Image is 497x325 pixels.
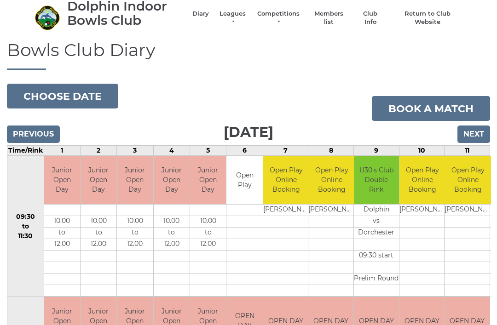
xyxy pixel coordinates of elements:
[81,239,116,250] td: 12.00
[308,146,354,156] td: 8
[117,156,153,204] td: Junior Open Day
[153,146,190,156] td: 4
[354,204,399,216] td: Dolphin
[7,156,44,297] td: 09:30 to 11:30
[7,125,60,143] input: Previous
[44,146,80,156] td: 1
[154,227,190,239] td: to
[117,227,153,239] td: to
[154,156,190,204] td: Junior Open Day
[81,216,116,227] td: 10.00
[7,40,490,70] h1: Bowls Club Diary
[226,146,263,156] td: 6
[192,10,209,18] a: Diary
[354,146,399,156] td: 9
[263,156,310,204] td: Open Play Online Booking
[399,204,446,216] td: [PERSON_NAME]
[393,10,462,26] a: Return to Club Website
[154,239,190,250] td: 12.00
[263,146,308,156] td: 7
[308,204,355,216] td: [PERSON_NAME]
[354,216,399,227] td: vs
[117,239,153,250] td: 12.00
[7,84,118,108] button: Choose date
[309,10,347,26] a: Members list
[81,156,116,204] td: Junior Open Day
[226,156,262,204] td: Open Play
[44,216,80,227] td: 10.00
[354,273,399,285] td: Prelim Round
[44,156,80,204] td: Junior Open Day
[357,10,384,26] a: Club Info
[117,216,153,227] td: 10.00
[190,239,226,250] td: 12.00
[445,204,491,216] td: [PERSON_NAME]
[190,216,226,227] td: 10.00
[80,146,116,156] td: 2
[44,239,80,250] td: 12.00
[154,216,190,227] td: 10.00
[35,5,60,30] img: Dolphin Indoor Bowls Club
[308,156,355,204] td: Open Play Online Booking
[190,146,226,156] td: 5
[263,204,310,216] td: [PERSON_NAME]
[372,96,490,121] a: Book a match
[457,125,490,143] input: Next
[190,227,226,239] td: to
[354,156,399,204] td: U30's Club Double Rink
[399,146,445,156] td: 10
[44,227,80,239] td: to
[445,156,491,204] td: Open Play Online Booking
[445,146,490,156] td: 11
[354,250,399,262] td: 09:30 start
[399,156,446,204] td: Open Play Online Booking
[190,156,226,204] td: Junior Open Day
[354,227,399,239] td: Dorchester
[7,146,44,156] td: Time/Rink
[117,146,153,156] td: 3
[218,10,247,26] a: Leagues
[256,10,301,26] a: Competitions
[81,227,116,239] td: to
